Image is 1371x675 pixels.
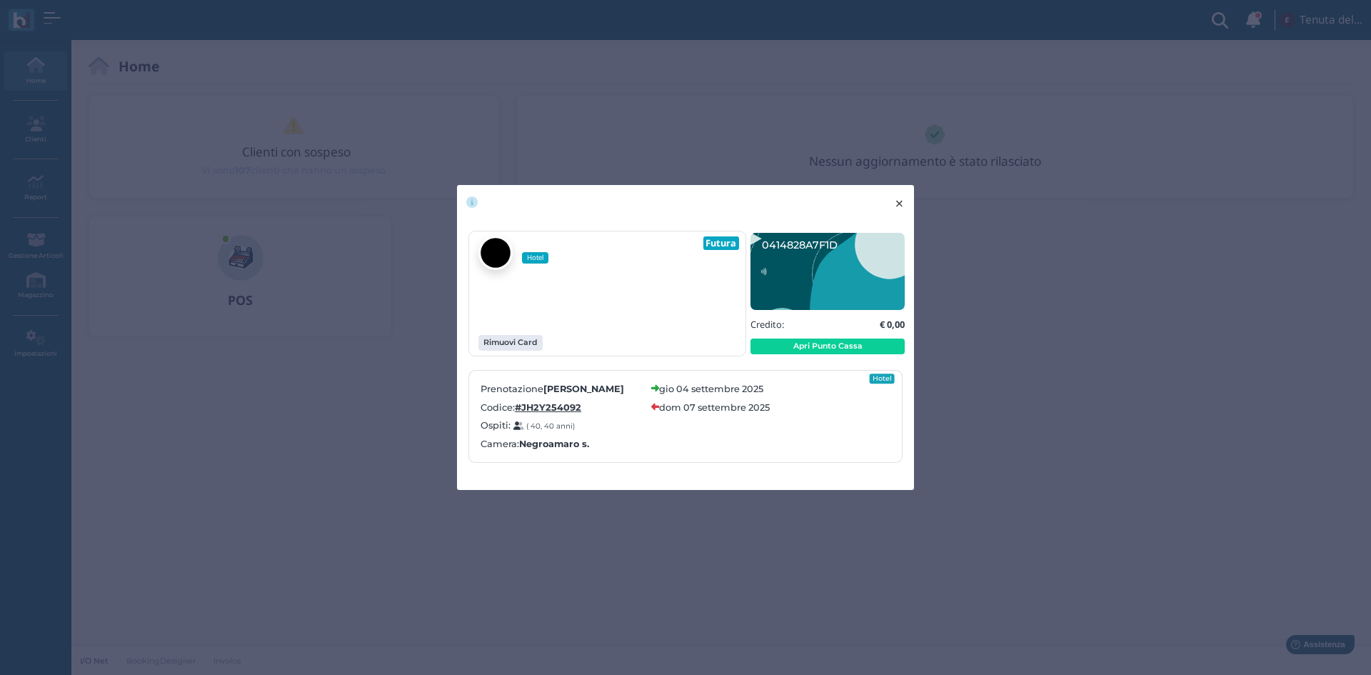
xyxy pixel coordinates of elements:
b: Futura [705,236,736,249]
button: Rimuovi Card [478,335,543,351]
button: Apri Punto Cassa [750,339,905,354]
h5: Credito: [750,319,784,329]
span: × [894,194,905,213]
div: Hotel [870,374,895,384]
span: Assistenza [42,11,94,22]
b: € 0,00 [880,318,905,331]
a: Hotel [478,236,558,270]
label: gio 04 settembre 2025 [659,382,763,396]
span: Hotel [522,252,549,264]
b: [PERSON_NAME] [543,384,624,394]
label: Prenotazione [481,382,643,396]
text: 0414828A7F1D91 [762,239,848,251]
